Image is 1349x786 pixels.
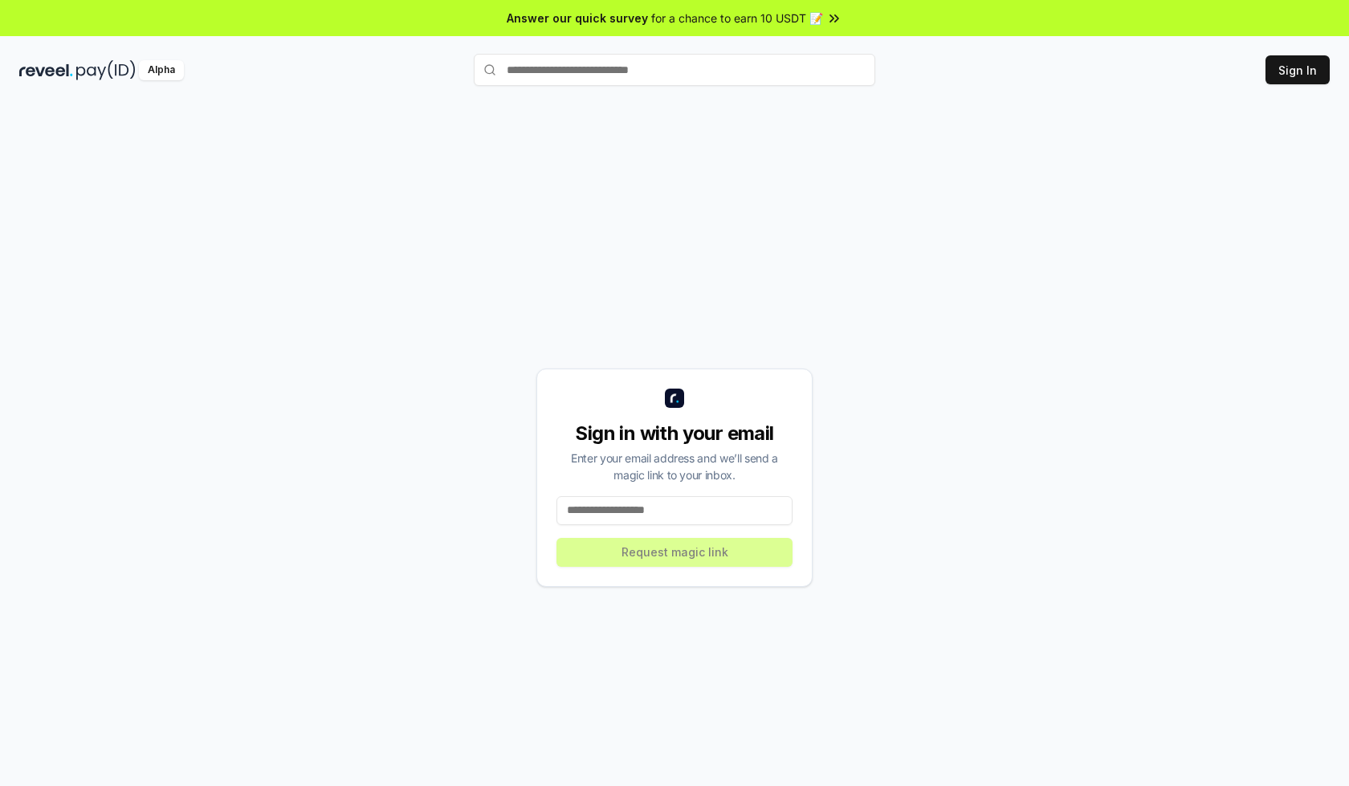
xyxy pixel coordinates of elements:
[556,421,793,446] div: Sign in with your email
[665,389,684,408] img: logo_small
[556,450,793,483] div: Enter your email address and we’ll send a magic link to your inbox.
[139,60,184,80] div: Alpha
[651,10,823,26] span: for a chance to earn 10 USDT 📝
[1265,55,1330,84] button: Sign In
[507,10,648,26] span: Answer our quick survey
[19,60,73,80] img: reveel_dark
[76,60,136,80] img: pay_id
